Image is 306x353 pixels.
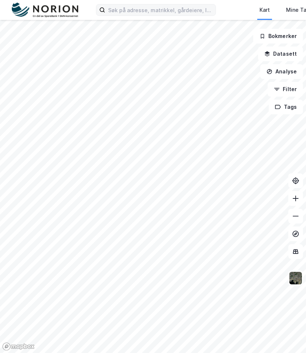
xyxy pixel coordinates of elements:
input: Søk på adresse, matrikkel, gårdeiere, leietakere eller personer [105,4,216,15]
a: Mapbox homepage [2,342,35,351]
button: Filter [268,82,303,97]
button: Analyse [260,64,303,79]
button: Tags [269,100,303,114]
button: Bokmerker [253,29,303,44]
div: Kart [259,6,270,14]
img: 9k= [289,271,303,285]
button: Datasett [258,46,303,61]
iframe: Chat Widget [269,318,306,353]
div: Kontrollprogram for chat [269,318,306,353]
img: norion-logo.80e7a08dc31c2e691866.png [12,3,78,18]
